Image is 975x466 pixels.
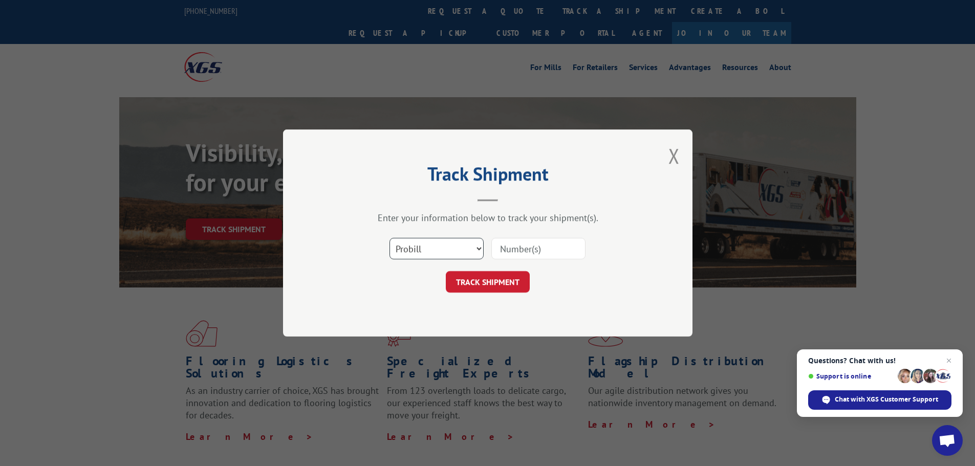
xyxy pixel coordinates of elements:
[808,372,894,380] span: Support is online
[491,238,586,259] input: Number(s)
[334,167,641,186] h2: Track Shipment
[446,271,530,293] button: TRACK SHIPMENT
[334,212,641,224] div: Enter your information below to track your shipment(s).
[668,142,680,169] button: Close modal
[808,357,951,365] span: Questions? Chat with us!
[932,425,963,456] div: Open chat
[943,354,955,367] span: Close chat
[835,395,938,404] span: Chat with XGS Customer Support
[808,390,951,410] div: Chat with XGS Customer Support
